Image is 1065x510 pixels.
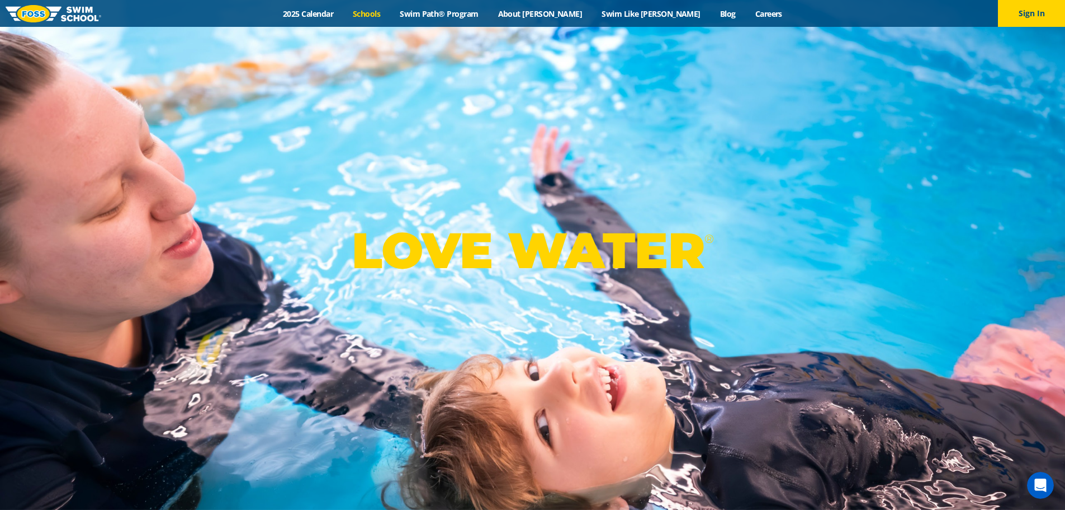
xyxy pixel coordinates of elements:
[745,8,792,19] a: Careers
[390,8,488,19] a: Swim Path® Program
[352,221,713,280] p: LOVE WATER
[704,232,713,246] sup: ®
[6,5,101,22] img: FOSS Swim School Logo
[343,8,390,19] a: Schools
[1027,472,1054,499] iframe: Intercom live chat
[710,8,745,19] a: Blog
[273,8,343,19] a: 2025 Calendar
[488,8,592,19] a: About [PERSON_NAME]
[592,8,711,19] a: Swim Like [PERSON_NAME]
